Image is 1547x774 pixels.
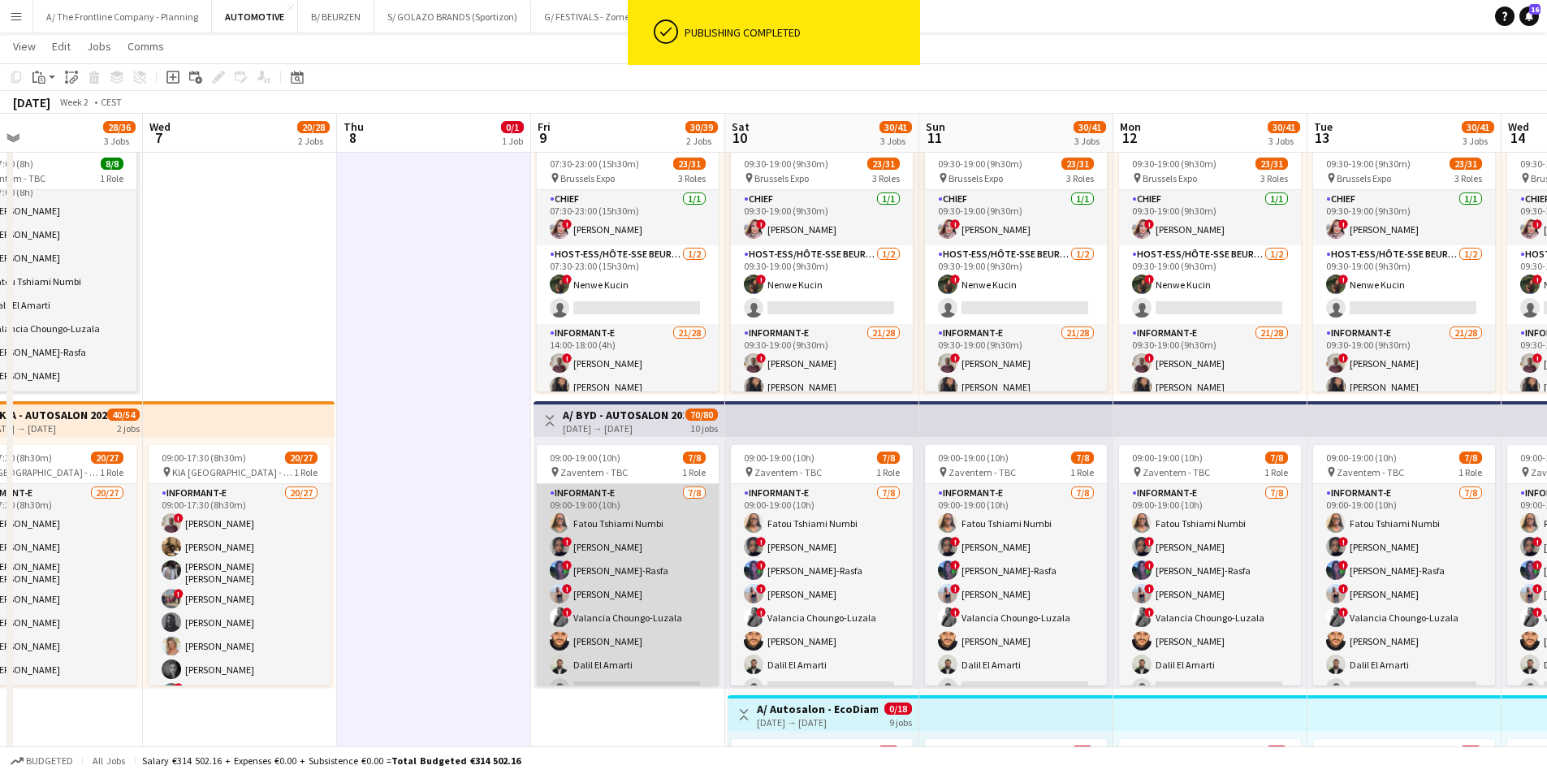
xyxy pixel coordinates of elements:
span: ! [562,608,572,617]
div: 2 Jobs [298,135,329,147]
span: 09:30-19:00 (9h30m) [938,158,1022,170]
span: 09:00-19:00 (10h) [550,452,620,464]
span: ! [1144,353,1154,363]
span: ! [1532,219,1542,229]
span: ! [174,513,184,523]
span: 7/8 [877,452,900,464]
span: 7/8 [683,452,706,464]
span: ! [756,560,766,570]
span: 3 Roles [1454,172,1482,184]
span: 20/28 [297,121,330,133]
div: 2 jobs [117,421,140,435]
span: 1 Role [1458,466,1482,478]
span: ! [1144,219,1154,229]
a: View [6,36,42,57]
span: ! [562,537,572,547]
a: Jobs [80,36,118,57]
span: 7/8 [1071,452,1094,464]
span: 1 Role [100,172,123,184]
span: ! [174,589,184,599]
span: Total Budgeted €314 502.16 [391,755,521,767]
span: 3 Roles [1260,172,1288,184]
app-card-role: Host-ess/Hôte-sse Beurs - Foire1/207:30-23:00 (15h30m)!Nenwe Kucin [537,245,719,324]
span: ! [562,584,572,594]
app-job-card: 09:00-19:00 (10h)7/8 Zaventem - TBC1 RoleInformant-e7/809:00-19:00 (10h)Fatou Tshiami Numbi![PERS... [731,445,913,685]
span: 3 Roles [1066,172,1094,184]
span: Tue [1314,119,1333,134]
span: Jobs [87,39,111,54]
span: 09:30-19:00 (9h30m) [1132,158,1216,170]
span: 09:00-19:00 (10h) [1326,452,1397,464]
span: ! [1532,560,1542,570]
span: Zaventem - TBC [560,466,628,478]
span: ! [1144,584,1154,594]
span: 30/41 [1268,121,1300,133]
span: ! [562,560,572,570]
app-card-role: Informant-e7/809:00-19:00 (10h)Fatou Tshiami Numbi![PERSON_NAME]![PERSON_NAME]-Rasfa![PERSON_NAME... [1313,484,1495,704]
span: Fri [538,119,551,134]
span: ! [1338,584,1348,594]
span: Sun [926,119,945,134]
div: [DATE] → [DATE] [563,422,684,435]
span: 09:00-19:00 (10h) [938,452,1009,464]
span: ! [756,219,766,229]
span: ! [1144,608,1154,617]
span: 23/31 [1061,158,1094,170]
app-card-role: Chief1/107:30-23:00 (15h30m)![PERSON_NAME] [537,190,719,245]
span: ! [1144,560,1154,570]
span: ! [756,608,766,617]
app-card-role: Host-ess/Hôte-sse Beurs - Foire1/209:30-19:00 (9h30m)!Nenwe Kucin [1313,245,1495,324]
span: 09:00-17:30 (8h30m) [162,452,246,464]
div: [DATE] [13,94,50,110]
span: ! [1532,537,1542,547]
span: 70/80 [685,409,718,421]
div: 3 Jobs [880,135,911,147]
div: 3 Jobs [104,135,135,147]
div: 2 Jobs [686,135,717,147]
button: B/ BEURZEN [298,1,374,32]
span: ! [1338,608,1348,617]
span: ! [950,584,960,594]
span: 14 [1506,128,1529,147]
div: 09:30-19:00 (9h30m)23/31 Brussels Expo3 RolesChief1/109:30-19:00 (9h30m)![PERSON_NAME]Host-ess/Hô... [1313,151,1495,391]
span: 23/31 [867,158,900,170]
span: ! [562,219,572,229]
h3: A/ Autosalon - EcoDiamond (10-18/01/2025) [757,702,878,716]
span: 30/41 [1462,121,1494,133]
div: 09:30-19:00 (9h30m)23/31 Brussels Expo3 RolesChief1/109:30-19:00 (9h30m)![PERSON_NAME]Host-ess/Hô... [1119,151,1301,391]
span: ! [950,353,960,363]
app-job-card: 09:00-19:00 (10h)7/8 Zaventem - TBC1 RoleInformant-e7/809:00-19:00 (10h)Fatou Tshiami Numbi![PERS... [1313,445,1495,685]
span: Brussels Expo [1337,172,1391,184]
span: Thu [344,119,364,134]
span: 1 Role [100,466,123,478]
span: Wed [1508,119,1529,134]
app-job-card: 09:00-19:00 (10h)7/8 Zaventem - TBC1 RoleInformant-e7/809:00-19:00 (10h)Fatou Tshiami Numbi![PERS... [925,445,1107,685]
span: Zaventem - TBC [754,466,822,478]
span: 3 Roles [678,172,706,184]
span: 0/1 [501,121,524,133]
app-card-role: Informant-e7/809:00-19:00 (10h)Fatou Tshiami Numbi![PERSON_NAME]![PERSON_NAME]-Rasfa![PERSON_NAME... [537,484,719,704]
app-job-card: 09:30-19:00 (9h30m)23/31 Brussels Expo3 RolesChief1/109:30-19:00 (9h30m)![PERSON_NAME]Host-ess/Hô... [925,151,1107,391]
span: 0/2 [1459,746,1482,758]
span: ! [1338,275,1348,284]
span: ! [174,683,184,693]
span: 30/41 [1074,121,1106,133]
div: 9 jobs [889,715,912,729]
span: 10:00-18:00 (8h) [1132,746,1198,758]
span: 09:30-19:00 (9h30m) [744,158,828,170]
span: 7 [147,128,171,147]
span: Edit [52,39,71,54]
app-card-role: Chief1/109:30-19:00 (9h30m)![PERSON_NAME] [1119,190,1301,245]
span: 20/27 [285,452,318,464]
span: Wed [149,119,171,134]
span: 9 [535,128,551,147]
span: 3 Roles [872,172,900,184]
span: 1 Role [1070,466,1094,478]
span: ! [756,537,766,547]
app-card-role: Chief1/109:30-19:00 (9h30m)![PERSON_NAME] [731,190,913,245]
span: ! [756,353,766,363]
span: Week 2 [54,96,94,108]
span: 8/8 [101,158,123,170]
